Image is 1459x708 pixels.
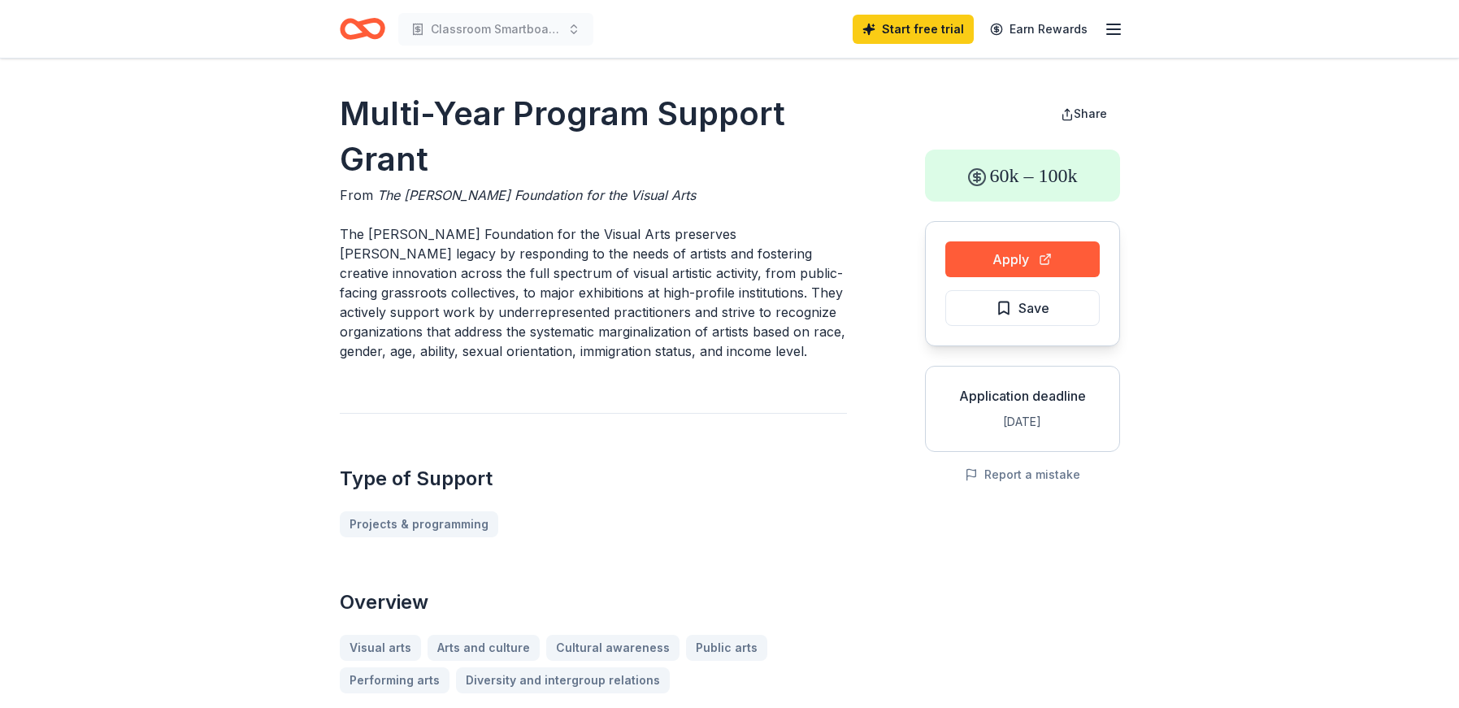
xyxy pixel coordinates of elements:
div: Application deadline [939,386,1106,406]
button: Report a mistake [965,465,1080,484]
button: Classroom Smartboards [398,13,593,46]
span: Save [1018,298,1049,319]
a: Earn Rewards [980,15,1097,44]
span: Classroom Smartboards [431,20,561,39]
a: Home [340,10,385,48]
p: The [PERSON_NAME] Foundation for the Visual Arts preserves [PERSON_NAME] legacy by responding to ... [340,224,847,361]
div: [DATE] [939,412,1106,432]
h2: Overview [340,589,847,615]
h2: Type of Support [340,466,847,492]
span: The [PERSON_NAME] Foundation for the Visual Arts [377,187,696,203]
div: From [340,185,847,205]
button: Save [945,290,1100,326]
button: Share [1048,98,1120,130]
a: Start free trial [853,15,974,44]
span: Share [1074,106,1107,120]
button: Apply [945,241,1100,277]
h1: Multi-Year Program Support Grant [340,91,847,182]
div: 60k – 100k [925,150,1120,202]
a: Projects & programming [340,511,498,537]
